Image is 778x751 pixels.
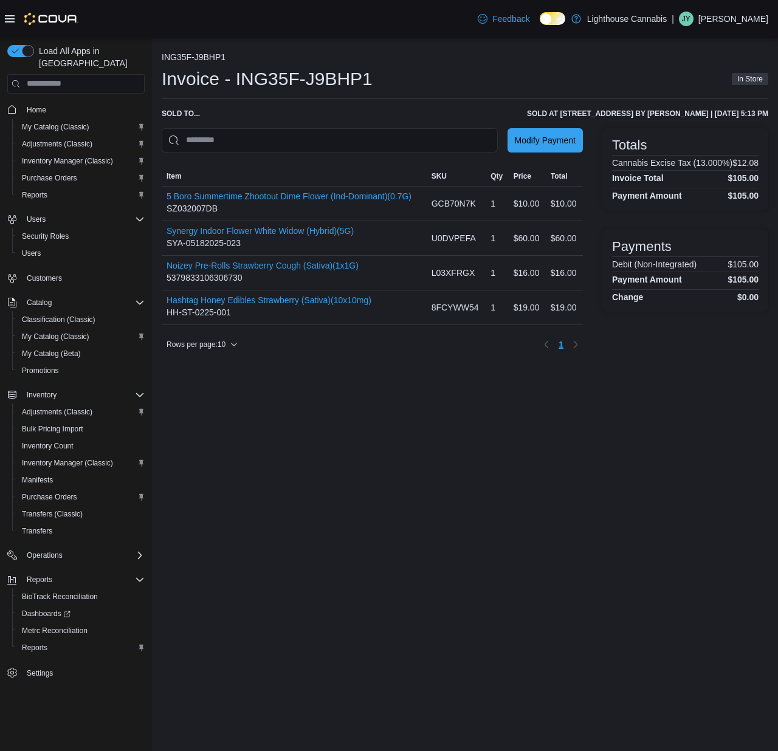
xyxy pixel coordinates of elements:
span: Security Roles [22,231,69,241]
span: Manifests [17,473,145,487]
span: Users [17,246,145,261]
div: 1 [486,261,508,285]
button: Users [22,212,50,227]
button: Catalog [22,295,57,310]
button: Manifests [12,472,150,489]
span: Inventory [22,388,145,402]
h1: Invoice - ING35F-J9BHP1 [162,67,373,91]
span: L03XFRGX [432,266,475,280]
span: Bulk Pricing Import [22,424,83,434]
button: Home [2,101,150,118]
span: Reports [17,640,145,655]
span: My Catalog (Beta) [17,346,145,361]
button: Catalog [2,294,150,311]
div: $19.00 [509,295,546,320]
span: Manifests [22,475,53,485]
h4: $105.00 [728,173,759,183]
a: Dashboards [17,606,75,621]
nav: Pagination for table: MemoryTable from EuiInMemoryTable [539,335,583,354]
button: Page 1 of 1 [554,335,568,354]
button: 5 Boro Summertime Zhootout Dime Flower (Ind-Dominant)(0.7G) [167,191,411,201]
a: Transfers (Classic) [17,507,88,521]
span: GCB70N7K [432,196,476,211]
div: Jessie Yao [679,12,694,26]
button: Customers [2,269,150,287]
button: Reports [2,571,150,588]
span: Home [22,102,145,117]
a: Adjustments (Classic) [17,137,97,151]
p: [PERSON_NAME] [698,12,768,26]
span: Settings [22,665,145,680]
input: This is a search bar. As you type, the results lower in the page will automatically filter. [162,128,498,153]
div: 1 [486,226,508,250]
span: Transfers [22,526,52,536]
button: Qty [486,166,508,186]
button: Adjustments (Classic) [12,135,150,153]
span: Operations [27,550,63,560]
button: Modify Payment [508,128,583,153]
h4: Payment Amount [612,275,682,284]
span: Inventory Manager (Classic) [22,458,113,468]
span: Metrc Reconciliation [17,623,145,638]
span: Operations [22,548,145,563]
nav: An example of EuiBreadcrumbs [162,52,768,64]
h4: $105.00 [728,275,759,284]
a: Transfers [17,524,57,538]
div: $16.00 [546,261,583,285]
div: 1 [486,191,508,216]
span: Classification (Classic) [17,312,145,327]
span: Customers [27,273,62,283]
div: $10.00 [546,191,583,216]
span: In Store [732,73,768,85]
button: Item [162,166,427,186]
h4: $0.00 [737,292,759,302]
h4: Payment Amount [612,191,682,201]
span: Transfers (Classic) [17,507,145,521]
h4: Change [612,292,643,302]
h3: Payments [612,239,672,254]
span: BioTrack Reconciliation [17,589,145,604]
a: My Catalog (Classic) [17,120,94,134]
span: Security Roles [17,229,145,244]
button: Security Roles [12,228,150,245]
h6: Debit (Non-Integrated) [612,259,697,269]
a: Purchase Orders [17,171,82,185]
span: Bulk Pricing Import [17,422,145,436]
span: Feedback [492,13,529,25]
button: Previous page [539,337,554,352]
a: Dashboards [12,605,150,622]
div: $60.00 [509,226,546,250]
div: $60.00 [546,226,583,250]
button: Reports [12,639,150,656]
img: Cova [24,13,78,25]
span: Dashboards [22,609,71,619]
button: Total [546,166,583,186]
input: Dark Mode [540,12,565,25]
span: SKU [432,171,447,181]
span: My Catalog (Classic) [17,329,145,344]
span: Load All Apps in [GEOGRAPHIC_DATA] [34,45,145,69]
button: Inventory [22,388,61,402]
h4: $105.00 [728,191,759,201]
button: Rows per page:10 [162,337,243,352]
span: Settings [27,668,53,678]
p: | [672,12,674,26]
span: Classification (Classic) [22,315,95,324]
button: Purchase Orders [12,170,150,187]
span: U0DVPEFA [432,231,476,245]
button: My Catalog (Classic) [12,328,150,345]
button: Classification (Classic) [12,311,150,328]
span: Reports [27,575,52,585]
button: Purchase Orders [12,489,150,506]
span: Promotions [17,363,145,378]
button: ING35F-J9BHP1 [162,52,225,62]
a: Security Roles [17,229,74,244]
span: Reports [22,572,145,587]
button: Adjustments (Classic) [12,403,150,420]
span: Transfers [17,524,145,538]
span: Modify Payment [515,134,576,146]
ul: Pagination for table: MemoryTable from EuiInMemoryTable [554,335,568,354]
a: Purchase Orders [17,490,82,504]
a: Classification (Classic) [17,312,100,327]
a: Bulk Pricing Import [17,422,88,436]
